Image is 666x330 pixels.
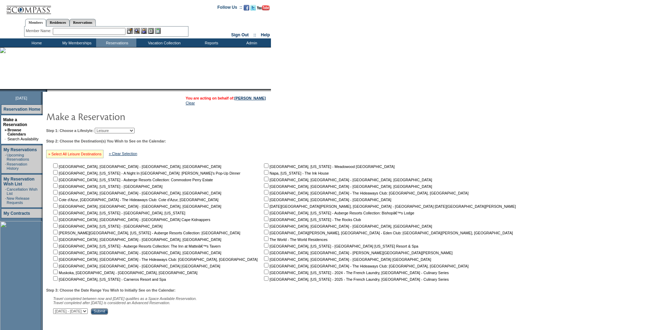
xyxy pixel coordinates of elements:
nobr: Napa, [US_STATE] - The Ink House [263,171,329,175]
img: promoShadowLeftCorner.gif [45,89,47,92]
nobr: [GEOGRAPHIC_DATA], [GEOGRAPHIC_DATA] - [GEOGRAPHIC_DATA], [GEOGRAPHIC_DATA] [52,164,221,169]
img: View [134,28,140,34]
nobr: [GEOGRAPHIC_DATA], [GEOGRAPHIC_DATA] - [GEOGRAPHIC_DATA], [GEOGRAPHIC_DATA] [263,178,432,182]
nobr: [PERSON_NAME][GEOGRAPHIC_DATA], [US_STATE] - Auberge Resorts Collection: [GEOGRAPHIC_DATA] [52,231,240,235]
nobr: Travel completed after [DATE] is considered an Advanced Reservation. [53,301,170,305]
td: · [5,137,7,141]
img: Reservations [148,28,154,34]
div: Member Name: [26,28,53,34]
td: Vacation Collection [136,38,191,47]
td: Admin [231,38,271,47]
b: Step 2: Choose the Destination(s) You Wish to See on the Calendar: [46,139,166,143]
span: Travel completed between now and [DATE] qualifies as a Space Available Reservation. [53,296,197,301]
td: Reports [191,38,231,47]
a: Search Availability [7,137,38,141]
nobr: [GEOGRAPHIC_DATA], [US_STATE] - Auberge Resorts Collection: Commodore Perry Estate [52,178,213,182]
nobr: [GEOGRAPHIC_DATA][PERSON_NAME], [GEOGRAPHIC_DATA] - Eden Club: [GEOGRAPHIC_DATA][PERSON_NAME], [G... [263,231,513,235]
a: Make a Reservation [3,117,27,127]
a: Upcoming Reservations [7,153,29,161]
a: My Reservation Wish List [3,177,35,186]
a: » Select All Leisure Destinations [48,152,101,156]
img: Impersonate [141,28,147,34]
nobr: [GEOGRAPHIC_DATA], [GEOGRAPHIC_DATA] - [PERSON_NAME][GEOGRAPHIC_DATA][PERSON_NAME] [263,251,452,255]
nobr: The World - The World Residences [263,237,328,242]
a: New Release Requests [7,196,29,205]
nobr: [GEOGRAPHIC_DATA], [US_STATE] - The Rocks Club [263,218,361,222]
nobr: Cote d'Azur, [GEOGRAPHIC_DATA] - The Hideaways Club: Cote d'Azur, [GEOGRAPHIC_DATA] [52,198,219,202]
a: Members [25,19,46,27]
span: [DATE] [15,96,27,100]
nobr: [DATE][GEOGRAPHIC_DATA][PERSON_NAME], [GEOGRAPHIC_DATA] - [GEOGRAPHIC_DATA] [DATE][GEOGRAPHIC_DAT... [263,204,516,208]
a: Subscribe to our YouTube Channel [257,7,270,11]
nobr: [GEOGRAPHIC_DATA], [US_STATE] - [GEOGRAPHIC_DATA] [52,224,163,228]
a: Reservation History [7,162,27,170]
b: » [5,128,7,132]
a: Cancellation Wish List [7,187,37,196]
a: Help [261,32,270,37]
a: My Contracts [3,211,30,216]
nobr: [GEOGRAPHIC_DATA], [GEOGRAPHIC_DATA] - [GEOGRAPHIC_DATA], [GEOGRAPHIC_DATA] [52,251,221,255]
img: Follow us on Twitter [250,5,256,10]
span: You are acting on behalf of: [186,96,266,100]
nobr: [GEOGRAPHIC_DATA], [GEOGRAPHIC_DATA] - [GEOGRAPHIC_DATA] [GEOGRAPHIC_DATA] [52,264,220,268]
nobr: [GEOGRAPHIC_DATA], [GEOGRAPHIC_DATA] - The Hideaways Club: [GEOGRAPHIC_DATA], [GEOGRAPHIC_DATA] [263,191,468,195]
a: [PERSON_NAME] [235,96,266,100]
b: Step 1: Choose a Lifestyle: [46,129,94,133]
nobr: [GEOGRAPHIC_DATA], [US_STATE] - Carneros Resort and Spa [52,277,166,281]
a: My Reservations [3,147,37,152]
nobr: [GEOGRAPHIC_DATA], [US_STATE] - 2024 - The French Laundry, [GEOGRAPHIC_DATA] - Culinary Series [263,271,449,275]
img: Subscribe to our YouTube Channel [257,5,270,10]
nobr: [GEOGRAPHIC_DATA], [US_STATE] - Meadowood [GEOGRAPHIC_DATA] [263,164,395,169]
td: Follow Us :: [217,4,242,13]
nobr: [GEOGRAPHIC_DATA], [GEOGRAPHIC_DATA] - [GEOGRAPHIC_DATA], [GEOGRAPHIC_DATA] [263,184,432,189]
img: b_calculator.gif [155,28,161,34]
img: b_edit.gif [127,28,133,34]
a: Reservations [70,19,96,26]
td: Reservations [96,38,136,47]
img: pgTtlMakeReservation.gif [46,109,186,123]
nobr: [GEOGRAPHIC_DATA], [GEOGRAPHIC_DATA] - [GEOGRAPHIC_DATA] [GEOGRAPHIC_DATA] [263,257,431,262]
b: Step 3: Choose the Date Range You Wish to Initially See on the Calendar: [46,288,176,292]
td: · [5,196,6,205]
td: · [5,153,6,161]
nobr: Muskoka, [GEOGRAPHIC_DATA] - [GEOGRAPHIC_DATA], [GEOGRAPHIC_DATA] [52,271,198,275]
a: Follow us on Twitter [250,7,256,11]
nobr: [GEOGRAPHIC_DATA], [GEOGRAPHIC_DATA] - [GEOGRAPHIC_DATA], [GEOGRAPHIC_DATA] [263,224,432,228]
nobr: [GEOGRAPHIC_DATA], [US_STATE] - [GEOGRAPHIC_DATA] [52,184,163,189]
nobr: [GEOGRAPHIC_DATA], [US_STATE] - Auberge Resorts Collection: The Inn at Matteiâ€™s Tavern [52,244,221,248]
nobr: [GEOGRAPHIC_DATA], [US_STATE] - A Night In [GEOGRAPHIC_DATA]: [PERSON_NAME]'s Pop-Up Dinner [52,171,241,175]
a: Clear [186,101,195,105]
nobr: [GEOGRAPHIC_DATA], [US_STATE] - Auberge Resorts Collection: Bishopâ€™s Lodge [263,211,414,215]
input: Submit [91,308,108,315]
nobr: [GEOGRAPHIC_DATA], [GEOGRAPHIC_DATA] - [GEOGRAPHIC_DATA], [GEOGRAPHIC_DATA] [52,191,221,195]
img: blank.gif [47,89,48,92]
td: My Memberships [56,38,96,47]
nobr: [GEOGRAPHIC_DATA], [GEOGRAPHIC_DATA] - The Hideaways Club: [GEOGRAPHIC_DATA], [GEOGRAPHIC_DATA] [263,264,468,268]
nobr: [GEOGRAPHIC_DATA], [US_STATE] - [GEOGRAPHIC_DATA] [US_STATE] Resort & Spa [263,244,418,248]
nobr: [GEOGRAPHIC_DATA], [GEOGRAPHIC_DATA] - The Hideaways Club: [GEOGRAPHIC_DATA], [GEOGRAPHIC_DATA] [52,257,258,262]
nobr: [GEOGRAPHIC_DATA], [US_STATE] - [GEOGRAPHIC_DATA], [US_STATE] [52,211,185,215]
a: » Clear Selection [109,152,137,156]
a: Residences [46,19,70,26]
a: Browse Calendars [7,128,26,136]
nobr: [GEOGRAPHIC_DATA], [GEOGRAPHIC_DATA] - [GEOGRAPHIC_DATA] Cape Kidnappers [52,218,210,222]
a: Reservation Home [3,107,40,112]
td: · [5,162,6,170]
nobr: [GEOGRAPHIC_DATA], [GEOGRAPHIC_DATA] - [GEOGRAPHIC_DATA] [263,198,391,202]
nobr: [GEOGRAPHIC_DATA], [GEOGRAPHIC_DATA] - [GEOGRAPHIC_DATA], [GEOGRAPHIC_DATA] [52,204,221,208]
nobr: [GEOGRAPHIC_DATA], [US_STATE] - 2025 - The French Laundry, [GEOGRAPHIC_DATA] - Culinary Series [263,277,449,281]
span: :: [253,32,256,37]
td: · [5,187,6,196]
nobr: [GEOGRAPHIC_DATA], [GEOGRAPHIC_DATA] - [GEOGRAPHIC_DATA], [GEOGRAPHIC_DATA] [52,237,221,242]
img: Become our fan on Facebook [244,5,249,10]
a: Sign Out [231,32,249,37]
td: Home [16,38,56,47]
a: Become our fan on Facebook [244,7,249,11]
